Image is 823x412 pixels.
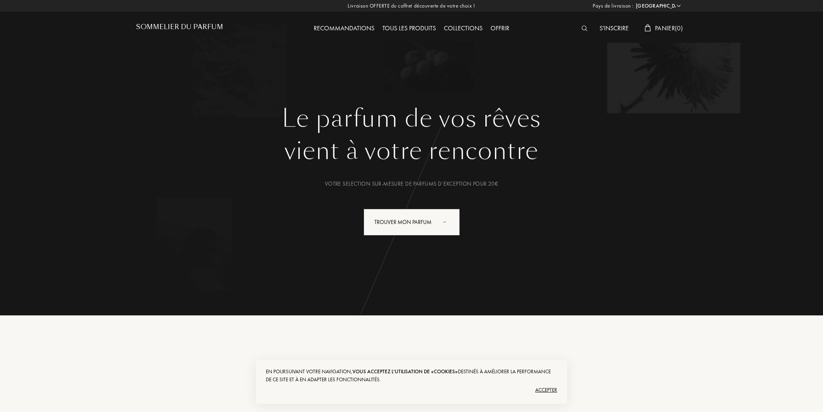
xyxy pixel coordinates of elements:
div: Recommandations [310,24,378,34]
a: Trouver mon parfumanimation [358,209,466,236]
img: search_icn_white.svg [582,26,588,31]
h1: Le parfum de vos rêves [142,104,681,133]
div: vient à votre rencontre [142,133,681,169]
div: Offrir [487,24,513,34]
div: Accepter [266,384,557,396]
a: S'inscrire [595,24,633,32]
div: animation [440,214,456,230]
a: Collections [440,24,487,32]
img: cart_white.svg [645,24,651,32]
a: Recommandations [310,24,378,32]
span: Pays de livraison : [593,2,634,10]
div: S'inscrire [595,24,633,34]
h1: Sommelier du Parfum [136,23,223,31]
div: Tous les produits [378,24,440,34]
div: En poursuivant votre navigation, destinés à améliorer la performance de ce site et à en adapter l... [266,368,557,384]
div: Trouver mon parfum [364,209,460,236]
div: Votre selection sur-mesure de parfums d’exception pour 20€ [142,180,681,188]
a: Tous les produits [378,24,440,32]
a: Offrir [487,24,513,32]
div: Collections [440,24,487,34]
span: vous acceptez l'utilisation de «cookies» [352,368,458,375]
span: Panier ( 0 ) [655,24,683,32]
a: Sommelier du Parfum [136,23,223,34]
